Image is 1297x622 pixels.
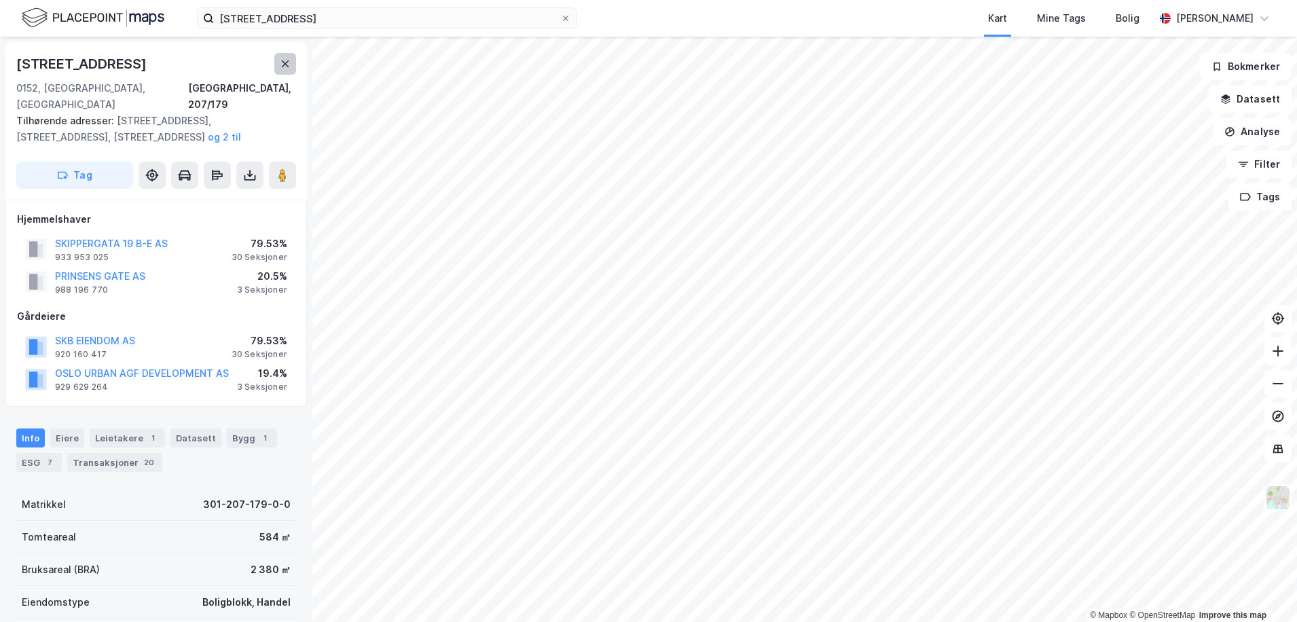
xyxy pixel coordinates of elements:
[17,308,295,325] div: Gårdeiere
[259,529,291,545] div: 584 ㎡
[55,285,108,295] div: 988 196 770
[17,211,295,227] div: Hjemmelshaver
[22,594,90,610] div: Eiendomstype
[55,349,107,360] div: 920 160 417
[1209,86,1292,113] button: Datasett
[22,6,164,30] img: logo.f888ab2527a4732fd821a326f86c7f29.svg
[1265,485,1291,511] img: Z
[258,431,272,445] div: 1
[16,162,133,189] button: Tag
[43,456,56,469] div: 7
[16,53,149,75] div: [STREET_ADDRESS]
[232,349,287,360] div: 30 Seksjoner
[188,80,296,113] div: [GEOGRAPHIC_DATA], 207/179
[50,428,84,447] div: Eiere
[16,428,45,447] div: Info
[237,382,287,392] div: 3 Seksjoner
[1090,610,1127,620] a: Mapbox
[55,252,109,263] div: 933 953 025
[1199,610,1266,620] a: Improve this map
[22,529,76,545] div: Tomteareal
[202,594,291,610] div: Boligblokk, Handel
[16,115,117,126] span: Tilhørende adresser:
[232,333,287,349] div: 79.53%
[90,428,165,447] div: Leietakere
[170,428,221,447] div: Datasett
[1037,10,1086,26] div: Mine Tags
[203,496,291,513] div: 301-207-179-0-0
[232,252,287,263] div: 30 Seksjoner
[22,562,100,578] div: Bruksareal (BRA)
[237,365,287,382] div: 19.4%
[1226,151,1292,178] button: Filter
[237,268,287,285] div: 20.5%
[55,382,108,392] div: 929 629 264
[1129,610,1195,620] a: OpenStreetMap
[988,10,1007,26] div: Kart
[251,562,291,578] div: 2 380 ㎡
[141,456,157,469] div: 20
[227,428,277,447] div: Bygg
[16,453,62,472] div: ESG
[237,285,287,295] div: 3 Seksjoner
[146,431,160,445] div: 1
[16,80,188,113] div: 0152, [GEOGRAPHIC_DATA], [GEOGRAPHIC_DATA]
[232,236,287,252] div: 79.53%
[16,113,285,145] div: [STREET_ADDRESS], [STREET_ADDRESS], [STREET_ADDRESS]
[1228,183,1292,211] button: Tags
[1200,53,1292,80] button: Bokmerker
[67,453,162,472] div: Transaksjoner
[22,496,66,513] div: Matrikkel
[214,8,560,29] input: Søk på adresse, matrikkel, gårdeiere, leietakere eller personer
[1229,557,1297,622] iframe: Chat Widget
[1213,118,1292,145] button: Analyse
[1116,10,1139,26] div: Bolig
[1176,10,1254,26] div: [PERSON_NAME]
